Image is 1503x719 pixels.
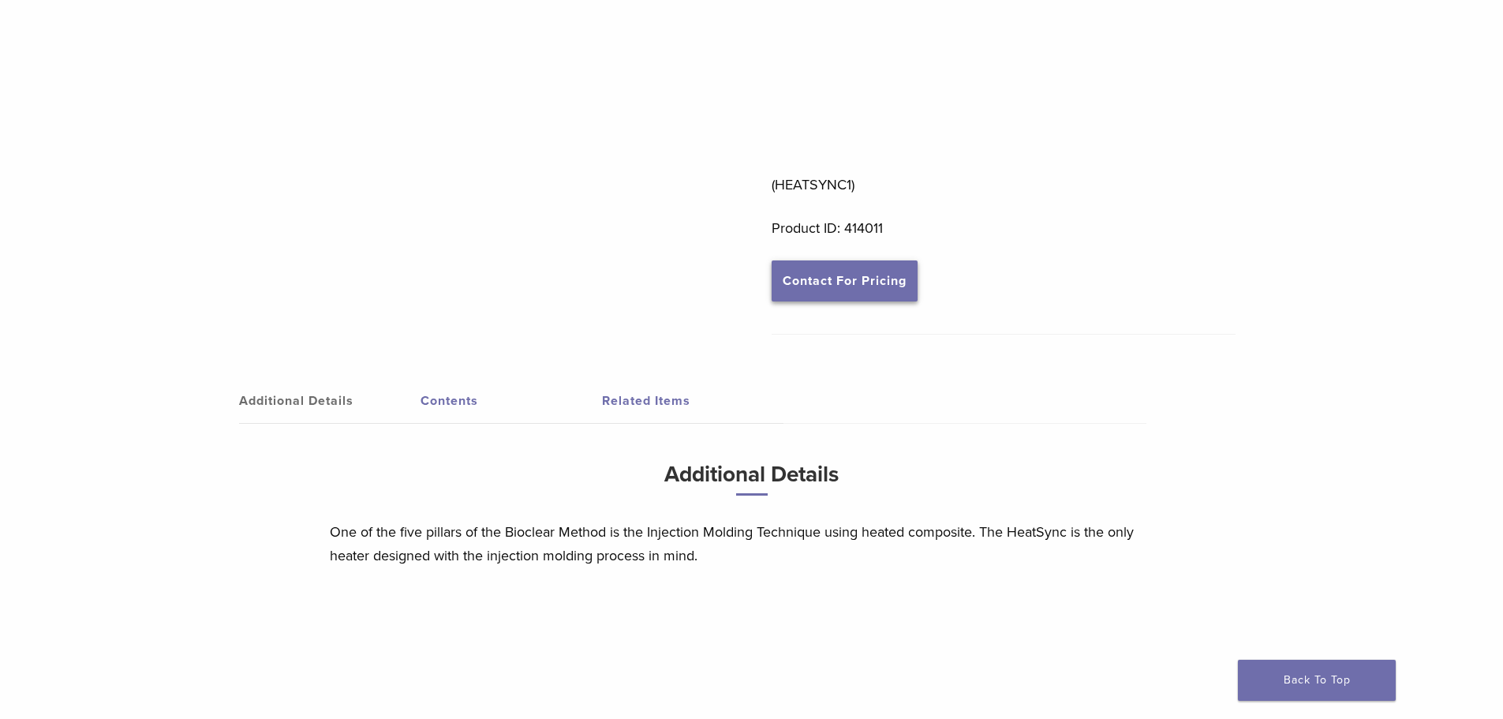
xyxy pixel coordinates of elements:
[602,379,783,423] a: Related Items
[330,455,1174,508] h3: Additional Details
[1238,660,1396,701] a: Back To Top
[330,520,1174,567] p: One of the five pillars of the Bioclear Method is the Injection Molding Technique using heated co...
[772,260,918,301] a: Contact For Pricing
[421,379,602,423] a: Contents
[239,379,421,423] a: Additional Details
[772,216,1236,240] p: Product ID: 414011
